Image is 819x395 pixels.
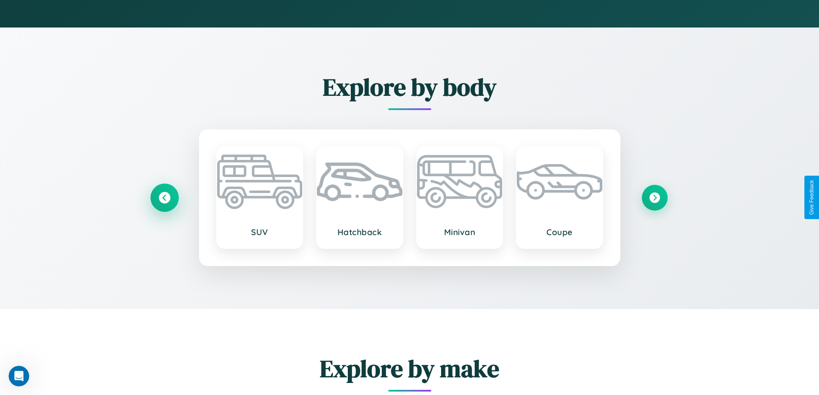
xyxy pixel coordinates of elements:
[9,366,29,386] iframe: Intercom live chat
[226,227,294,237] h3: SUV
[152,70,668,104] h2: Explore by body
[525,227,594,237] h3: Coupe
[325,227,394,237] h3: Hatchback
[426,227,494,237] h3: Minivan
[809,180,815,215] div: Give Feedback
[152,352,668,385] h2: Explore by make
